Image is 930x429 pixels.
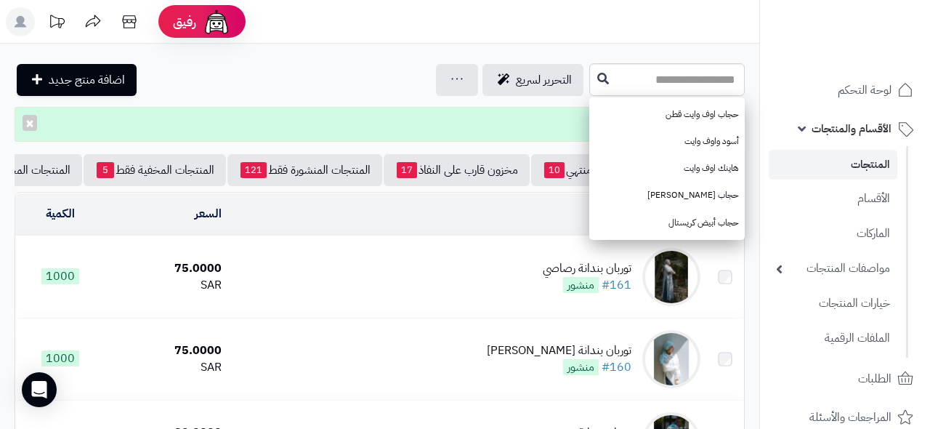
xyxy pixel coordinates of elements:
a: اضافة منتج جديد [17,64,137,96]
a: #160 [602,358,631,376]
button: × [23,115,37,131]
a: الأقسام [769,183,897,214]
span: 17 [397,162,417,178]
a: المنتجات [769,150,897,180]
img: توربان بندانة سماوي [642,330,700,388]
span: 1000 [41,350,79,366]
span: رفيق [173,13,196,31]
a: التحرير لسريع [482,64,583,96]
div: تم التعديل! [15,107,745,142]
a: حجاب اوف وايت قطن [589,101,745,128]
a: المنتجات المنشورة فقط121 [227,154,382,186]
span: منشور [563,359,599,375]
span: لوحة التحكم [838,80,891,100]
a: تحديثات المنصة [39,7,75,40]
a: الطلبات [769,361,921,396]
a: الكمية [46,205,75,222]
a: حجاب أبيض كريستال [589,209,745,236]
a: المنتجات المخفية فقط5 [84,154,226,186]
span: منشور [563,277,599,293]
div: 75.0000 [112,260,222,277]
span: 10 [544,162,565,178]
a: أسود واوف وايت [589,128,745,155]
a: خيارات المنتجات [769,288,897,319]
span: اضافة منتج جديد [49,71,125,89]
span: التحرير لسريع [516,71,572,89]
a: السعر [195,205,222,222]
a: مخزون قارب على النفاذ17 [384,154,530,186]
div: 75.0000 [112,342,222,359]
span: الأقسام والمنتجات [812,119,891,139]
a: الماركات [769,218,897,249]
a: حجاب [PERSON_NAME] [589,182,745,209]
div: SAR [112,359,222,376]
div: Open Intercom Messenger [22,372,57,407]
span: 5 [97,162,114,178]
a: مخزون منتهي10 [531,154,637,186]
span: الطلبات [858,369,891,389]
div: SAR [112,277,222,294]
a: هاينك اوف وايت [589,155,745,182]
div: توربان بندانة رصاصي [543,260,631,277]
a: الملفات الرقمية [769,323,897,354]
a: #161 [602,276,631,294]
img: ai-face.png [202,7,231,36]
div: توربان بندانة [PERSON_NAME] [487,342,631,359]
span: 121 [240,162,267,178]
a: مواصفات المنتجات [769,253,897,284]
img: توربان بندانة رصاصي [642,248,700,306]
a: لوحة التحكم [769,73,921,108]
span: 1000 [41,268,79,284]
span: المراجعات والأسئلة [809,407,891,428]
